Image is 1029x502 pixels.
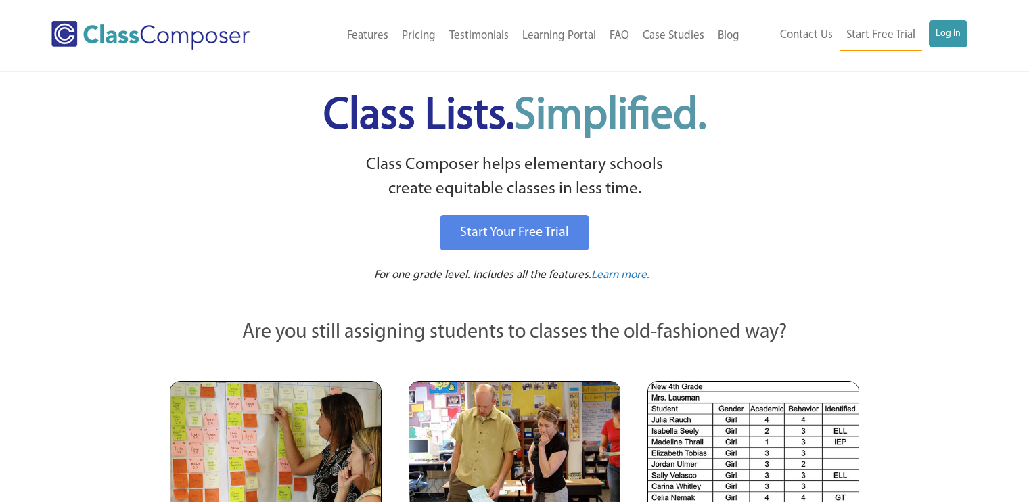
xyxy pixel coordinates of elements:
[636,21,711,51] a: Case Studies
[374,269,591,281] span: For one grade level. Includes all the features.
[773,20,840,50] a: Contact Us
[168,153,862,202] p: Class Composer helps elementary schools create equitable classes in less time.
[746,20,967,51] nav: Header Menu
[711,21,746,51] a: Blog
[591,269,649,281] span: Learn more.
[51,21,250,50] img: Class Composer
[440,215,589,250] a: Start Your Free Trial
[516,21,603,51] a: Learning Portal
[323,95,706,139] span: Class Lists.
[293,21,746,51] nav: Header Menu
[603,21,636,51] a: FAQ
[395,21,442,51] a: Pricing
[460,226,569,239] span: Start Your Free Trial
[591,267,649,284] a: Learn more.
[170,318,860,348] p: Are you still assigning students to classes the old-fashioned way?
[929,20,967,47] a: Log In
[442,21,516,51] a: Testimonials
[514,95,706,139] span: Simplified.
[340,21,395,51] a: Features
[840,20,922,51] a: Start Free Trial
